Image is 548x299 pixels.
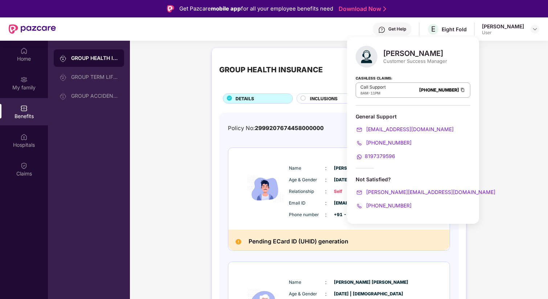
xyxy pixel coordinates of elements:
span: 2999207674458000000 [255,125,324,132]
span: 11PM [371,91,380,95]
h2: Pending ECard ID (UHID) generation [249,237,348,247]
div: GROUP ACCIDENTAL INSURANCE [71,93,118,99]
img: svg+xml;base64,PHN2ZyB3aWR0aD0iMjAiIGhlaWdodD0iMjAiIHZpZXdCb3g9IjAgMCAyMCAyMCIgZmlsbD0ibm9uZSIgeG... [60,74,67,81]
a: Download Now [339,5,384,13]
span: : [325,290,327,298]
span: Phone number [289,211,325,218]
span: : [325,187,327,195]
div: Not Satisfied? [356,176,470,183]
span: E [431,25,435,33]
span: [PHONE_NUMBER] [365,140,412,146]
div: GROUP HEALTH INSURANCE [219,64,323,76]
span: Age & Gender [289,177,325,183]
div: General Support [356,113,470,120]
span: +91 - 70249 18243 [334,211,370,218]
span: : [325,164,327,172]
span: [EMAIL_ADDRESS][DOMAIN_NAME] [365,126,454,132]
img: svg+xml;base64,PHN2ZyB4bWxucz0iaHR0cDovL3d3dy53My5vcmcvMjAwMC9zdmciIHdpZHRoPSIyMCIgaGVpZ2h0PSIyMC... [356,202,363,210]
img: svg+xml;base64,PHN2ZyB4bWxucz0iaHR0cDovL3d3dy53My5vcmcvMjAwMC9zdmciIHdpZHRoPSIyMCIgaGVpZ2h0PSIyMC... [356,140,363,147]
div: User [482,30,524,36]
img: svg+xml;base64,PHN2ZyBpZD0iSG9zcGl0YWxzIiB4bWxucz0iaHR0cDovL3d3dy53My5vcmcvMjAwMC9zdmciIHdpZHRoPS... [20,133,28,141]
img: svg+xml;base64,PHN2ZyBpZD0iQmVuZWZpdHMiIHhtbG5zPSJodHRwOi8vd3d3LnczLm9yZy8yMDAwL3N2ZyIgd2lkdGg9Ij... [20,105,28,112]
img: svg+xml;base64,PHN2ZyBpZD0iSGVscC0zMngzMiIgeG1sbnM9Imh0dHA6Ly93d3cudzMub3JnLzIwMDAvc3ZnIiB3aWR0aD... [378,26,385,33]
span: Relationship [289,188,325,195]
a: [PERSON_NAME][EMAIL_ADDRESS][DOMAIN_NAME] [356,189,495,195]
span: [PERSON_NAME] [334,165,370,172]
span: INCLUSIONS [310,95,338,102]
span: [EMAIL_ADDRESS] [334,200,370,207]
div: [PERSON_NAME] [383,49,447,58]
img: svg+xml;base64,PHN2ZyB3aWR0aD0iMjAiIGhlaWdodD0iMjAiIHZpZXdCb3g9IjAgMCAyMCAyMCIgZmlsbD0ibm9uZSIgeG... [20,76,28,83]
img: svg+xml;base64,PHN2ZyB4bWxucz0iaHR0cDovL3d3dy53My5vcmcvMjAwMC9zdmciIHhtbG5zOnhsaW5rPSJodHRwOi8vd3... [356,46,377,68]
strong: mobile app [211,5,241,12]
span: Self [334,188,370,195]
img: svg+xml;base64,PHN2ZyB3aWR0aD0iMjAiIGhlaWdodD0iMjAiIHZpZXdCb3g9IjAgMCAyMCAyMCIgZmlsbD0ibm9uZSIgeG... [60,55,67,62]
img: svg+xml;base64,PHN2ZyB4bWxucz0iaHR0cDovL3d3dy53My5vcmcvMjAwMC9zdmciIHdpZHRoPSIyMCIgaGVpZ2h0PSIyMC... [356,189,363,196]
strong: Cashless Claims: [356,74,392,82]
img: svg+xml;base64,PHN2ZyBpZD0iQ2xhaW0iIHhtbG5zPSJodHRwOi8vd3d3LnczLm9yZy8yMDAwL3N2ZyIgd2lkdGg9IjIwIi... [20,162,28,169]
span: [DATE] | [DEMOGRAPHIC_DATA] [334,291,370,298]
span: 8AM [360,91,368,95]
span: [PERSON_NAME] [PERSON_NAME] [334,279,370,286]
div: Eight Fold [442,26,467,33]
span: [PERSON_NAME][EMAIL_ADDRESS][DOMAIN_NAME] [365,189,495,195]
div: Customer Success Manager [383,58,447,64]
img: svg+xml;base64,PHN2ZyB4bWxucz0iaHR0cDovL3d3dy53My5vcmcvMjAwMC9zdmciIHdpZHRoPSIyMCIgaGVpZ2h0PSIyMC... [356,153,363,161]
img: Clipboard Icon [460,87,466,93]
img: Stroke [383,5,386,13]
img: svg+xml;base64,PHN2ZyB4bWxucz0iaHR0cDovL3d3dy53My5vcmcvMjAwMC9zdmciIHdpZHRoPSIyMCIgaGVpZ2h0PSIyMC... [356,126,363,133]
div: GROUP TERM LIFE INSURANCE [71,74,118,80]
img: svg+xml;base64,PHN2ZyB3aWR0aD0iMjAiIGhlaWdodD0iMjAiIHZpZXdCb3g9IjAgMCAyMCAyMCIgZmlsbD0ibm9uZSIgeG... [60,93,67,100]
img: icon [244,157,287,221]
img: Logo [167,5,174,12]
a: [PHONE_NUMBER] [419,87,459,93]
a: [PHONE_NUMBER] [356,140,412,146]
div: General Support [356,113,470,161]
img: New Pazcare Logo [9,24,56,34]
p: Call Support [360,84,386,90]
div: - [360,90,386,96]
span: [PHONE_NUMBER] [365,202,412,209]
div: GROUP HEALTH INSURANCE [71,54,118,62]
span: DETAILS [236,95,254,102]
a: [EMAIL_ADDRESS][DOMAIN_NAME] [356,126,454,132]
div: Get Pazcare for all your employee benefits need [179,4,333,13]
span: : [325,211,327,219]
span: : [325,176,327,184]
div: Policy No: [228,124,324,133]
img: Pending [236,239,241,245]
div: Get Help [388,26,406,32]
span: Age & Gender [289,291,325,298]
a: [PHONE_NUMBER] [356,202,412,209]
span: Email ID [289,200,325,207]
span: [DATE] | [DEMOGRAPHIC_DATA] [334,177,370,183]
div: Not Satisfied? [356,176,470,210]
img: svg+xml;base64,PHN2ZyBpZD0iRHJvcGRvd24tMzJ4MzIiIHhtbG5zPSJodHRwOi8vd3d3LnczLm9yZy8yMDAwL3N2ZyIgd2... [532,26,538,32]
a: 8197379596 [356,153,395,159]
span: : [325,199,327,207]
span: Name [289,165,325,172]
span: 8197379596 [365,153,395,159]
span: : [325,278,327,286]
div: [PERSON_NAME] [482,23,524,30]
span: Name [289,279,325,286]
img: svg+xml;base64,PHN2ZyBpZD0iSG9tZSIgeG1sbnM9Imh0dHA6Ly93d3cudzMub3JnLzIwMDAvc3ZnIiB3aWR0aD0iMjAiIG... [20,47,28,54]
